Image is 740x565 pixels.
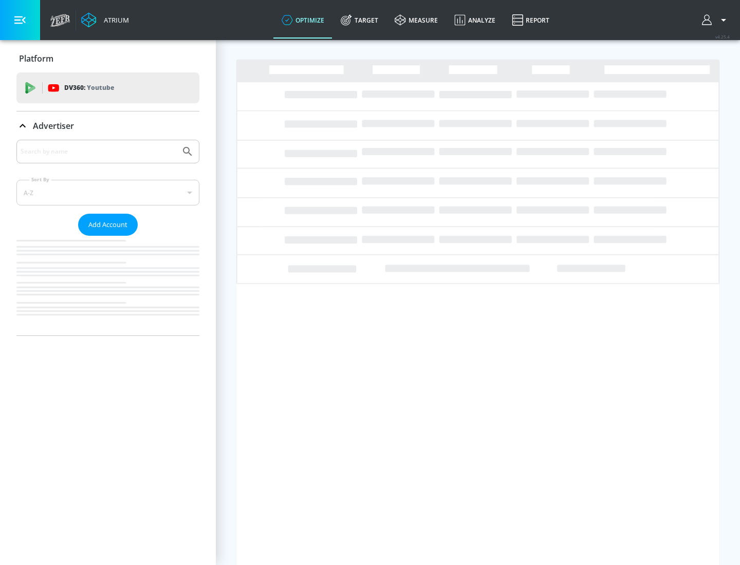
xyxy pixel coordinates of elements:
a: Analyze [446,2,504,39]
p: Youtube [87,82,114,93]
nav: list of Advertiser [16,236,199,335]
label: Sort By [29,176,51,183]
a: measure [386,2,446,39]
p: Advertiser [33,120,74,131]
p: Platform [19,53,53,64]
div: DV360: Youtube [16,72,199,103]
div: Atrium [100,15,129,25]
a: Report [504,2,558,39]
div: A-Z [16,180,199,205]
span: v 4.25.4 [715,34,730,40]
div: Advertiser [16,111,199,140]
a: Atrium [81,12,129,28]
p: DV360: [64,82,114,93]
div: Advertiser [16,140,199,335]
a: Target [332,2,386,39]
span: Add Account [88,219,127,231]
input: Search by name [21,145,176,158]
a: optimize [273,2,332,39]
button: Add Account [78,214,138,236]
div: Platform [16,44,199,73]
